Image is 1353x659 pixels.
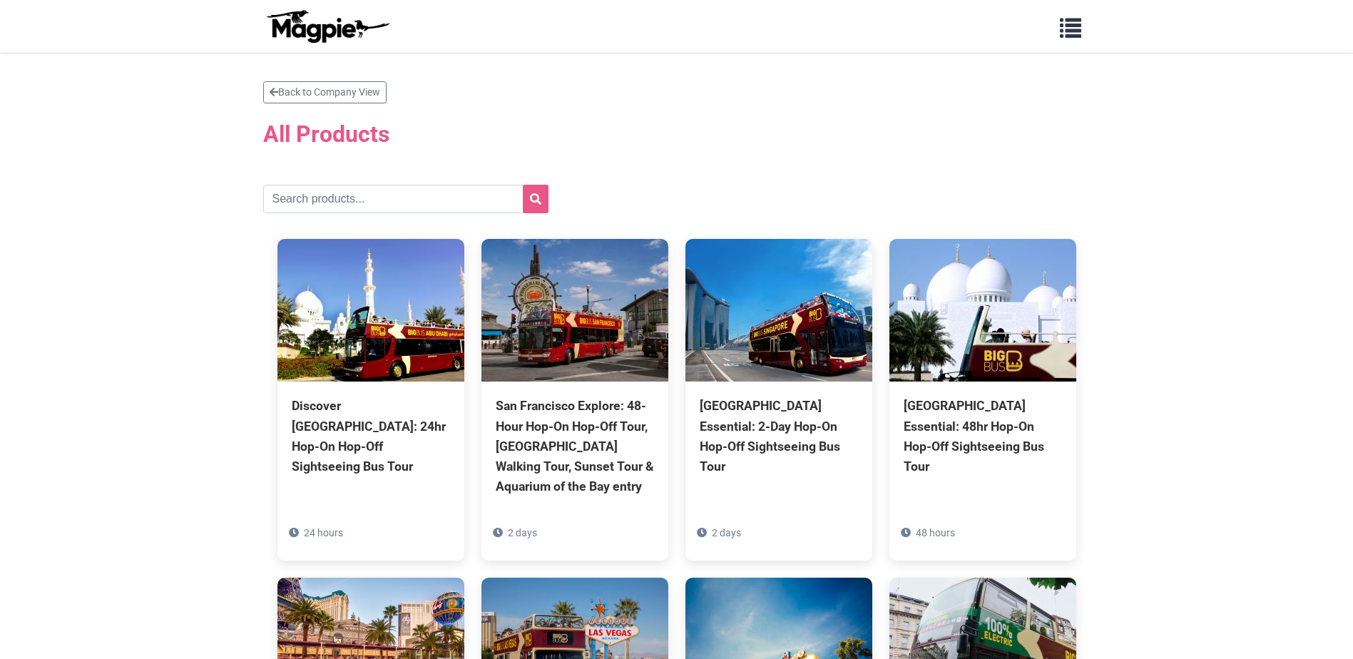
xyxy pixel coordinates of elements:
[292,396,450,476] div: Discover [GEOGRAPHIC_DATA]: 24hr Hop-On Hop-Off Sightseeing Bus Tour
[277,239,464,541] a: Discover [GEOGRAPHIC_DATA]: 24hr Hop-On Hop-Off Sightseeing Bus Tour 24 hours
[263,112,1091,156] h2: All Products
[508,527,537,538] span: 2 days
[481,239,668,382] img: San Francisco Explore: 48-Hour Hop-On Hop-Off Tour, Chinatown Walking Tour, Sunset Tour & Aquariu...
[481,239,668,561] a: San Francisco Explore: 48-Hour Hop-On Hop-Off Tour, [GEOGRAPHIC_DATA] Walking Tour, Sunset Tour &...
[904,396,1062,476] div: [GEOGRAPHIC_DATA] Essential: 48hr Hop-On Hop-Off Sightseeing Bus Tour
[496,396,654,496] div: San Francisco Explore: 48-Hour Hop-On Hop-Off Tour, [GEOGRAPHIC_DATA] Walking Tour, Sunset Tour &...
[889,239,1076,382] img: Abu Dhabi Essential: 48hr Hop-On Hop-Off Sightseeing Bus Tour
[712,527,741,538] span: 2 days
[263,81,387,103] a: Back to Company View
[277,239,464,382] img: Discover Abu Dhabi: 24hr Hop-On Hop-Off Sightseeing Bus Tour
[304,527,343,538] span: 24 hours
[263,185,548,213] input: Search products...
[685,239,872,541] a: [GEOGRAPHIC_DATA] Essential: 2-Day Hop-On Hop-Off Sightseeing Bus Tour 2 days
[700,396,858,476] div: [GEOGRAPHIC_DATA] Essential: 2-Day Hop-On Hop-Off Sightseeing Bus Tour
[916,527,955,538] span: 48 hours
[685,239,872,382] img: Singapore Essential: 2-Day Hop-On Hop-Off Sightseeing Bus Tour
[263,9,392,44] img: logo-ab69f6fb50320c5b225c76a69d11143b.png
[889,239,1076,541] a: [GEOGRAPHIC_DATA] Essential: 48hr Hop-On Hop-Off Sightseeing Bus Tour 48 hours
